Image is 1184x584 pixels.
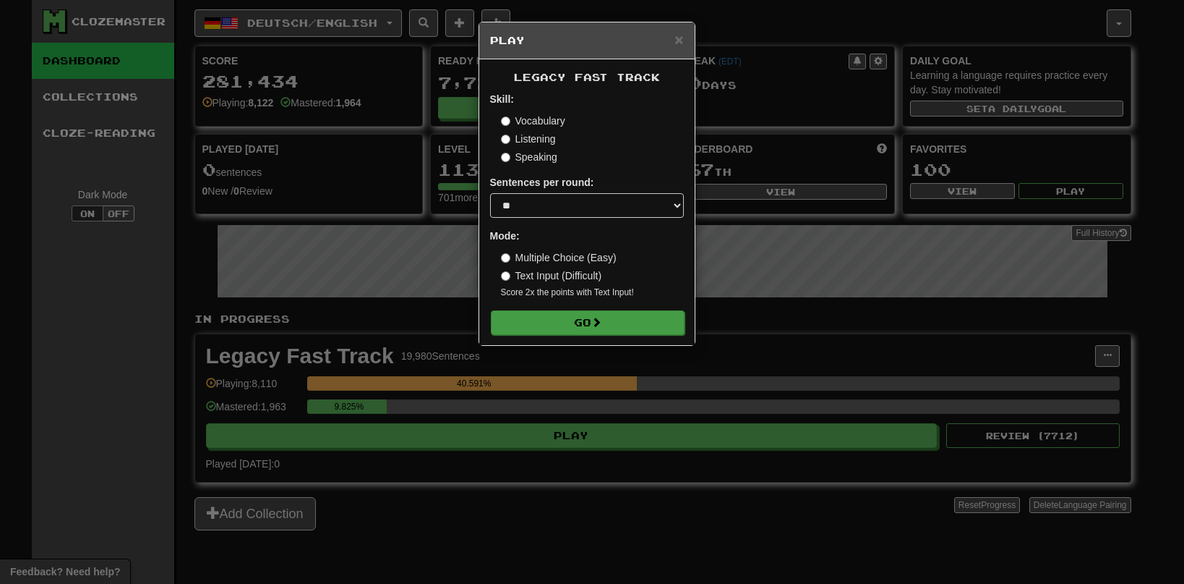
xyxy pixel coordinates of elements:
[501,250,617,265] label: Multiple Choice (Easy)
[501,135,510,144] input: Listening
[501,150,557,164] label: Speaking
[501,153,510,162] input: Speaking
[514,71,660,83] span: Legacy Fast Track
[491,310,685,335] button: Go
[501,114,565,128] label: Vocabulary
[501,117,510,126] input: Vocabulary
[501,271,510,281] input: Text Input (Difficult)
[674,31,683,48] span: ×
[501,132,556,146] label: Listening
[501,287,684,299] small: Score 2x the points with Text Input !
[490,33,684,48] h5: Play
[490,230,520,242] strong: Mode:
[501,253,510,263] input: Multiple Choice (Easy)
[490,93,514,105] strong: Skill:
[674,32,683,47] button: Close
[490,175,594,190] label: Sentences per round:
[501,268,602,283] label: Text Input (Difficult)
